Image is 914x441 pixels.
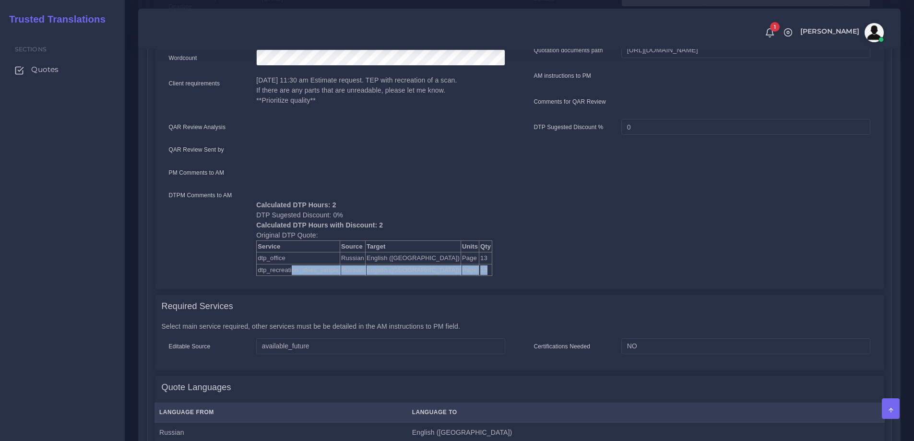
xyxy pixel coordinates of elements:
span: [PERSON_NAME] [800,28,859,35]
td: Page [461,264,479,276]
th: Units [461,240,479,252]
span: Sections [15,46,47,53]
th: Language To [407,403,838,422]
label: DTPM Comments to AM [169,191,232,200]
th: Target [365,240,461,252]
a: [PERSON_NAME]avatar [795,23,887,42]
td: 13 [479,252,492,264]
h4: Quote Languages [162,382,231,393]
a: Quotes [7,60,118,80]
img: avatar [865,23,884,42]
td: English ([GEOGRAPHIC_DATA]) [365,252,461,264]
th: Language From [154,403,407,422]
label: Wordcount [169,54,197,62]
span: Quotes [31,64,59,75]
a: 1 [761,27,778,38]
p: Select main service required, other services must be be detailed in the AM instructions to PM field. [162,322,878,332]
div: DTP Sugested Discount: 0% Original DTP Quote: [249,190,512,276]
h2: Trusted Translations [2,13,106,25]
label: DTP Sugested Discount % [534,123,604,131]
td: Page [461,252,479,264]
label: Client requirements [169,79,220,88]
td: English ([GEOGRAPHIC_DATA]) [365,264,461,276]
label: QAR Review Analysis [169,123,226,131]
label: Quotation documents path [534,46,603,55]
label: QAR Review Sent by [169,145,224,154]
td: 13 [479,264,492,276]
label: Editable Source [169,342,211,351]
th: Qty [479,240,492,252]
label: AM instructions to PM [534,72,592,80]
label: Comments for QAR Review [534,97,606,106]
td: dtp_office [257,252,340,264]
td: dtp_recreation_sfiles_simple [257,264,340,276]
b: Calculated DTP Hours: 2 [256,201,336,209]
a: Trusted Translations [2,12,106,27]
th: Service [257,240,340,252]
h4: Required Services [162,301,233,312]
td: Russian [340,252,365,264]
label: Certifications Needed [534,342,591,351]
th: Source [340,240,365,252]
span: 1 [770,22,780,32]
td: Russian [340,264,365,276]
p: [DATE] 11:30 am Estimate request. TEP with recreation of a scan. If there are any parts that are ... [256,75,505,106]
label: PM Comments to AM [169,168,225,177]
b: Calculated DTP Hours with Discount: 2 [256,221,383,229]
